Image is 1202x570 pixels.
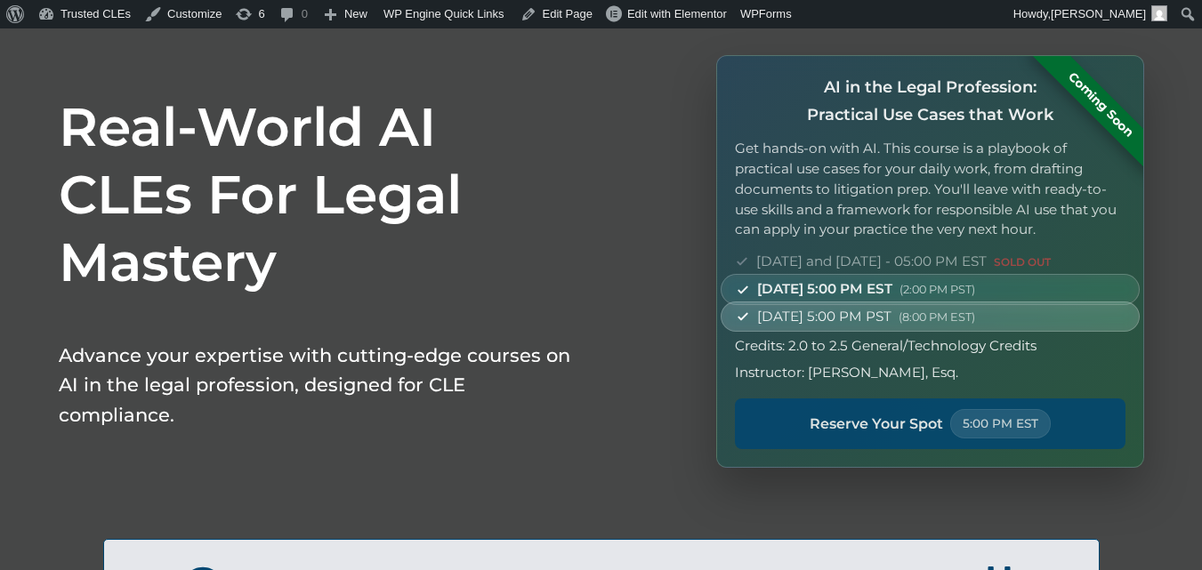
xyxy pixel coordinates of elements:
[735,139,1125,240] p: Get hands-on with AI. This course is a playbook of practical use cases for your daily work, from ...
[950,409,1051,438] span: 5:00 PM EST
[756,251,1051,272] span: [DATE] and [DATE] - 05:00 PM EST
[59,341,575,430] p: Advance your expertise with cutting-edge courses on AI in the legal profession, designed for CLE ...
[59,93,575,296] h1: Real-World AI CLEs For Legal Mastery
[1030,35,1170,174] div: Coming Soon
[994,255,1051,269] span: SOLD OUT
[735,362,958,383] span: Instructor: [PERSON_NAME], Esq.
[757,278,975,300] span: [DATE] 5:00 PM EST
[735,335,1037,357] span: Credits: 2.0 to 2.5 General/Technology Credits
[627,7,727,20] span: Edit with Elementor
[735,74,1125,128] h4: AI in the Legal Profession: Practical Use Cases that Work
[735,398,1125,449] a: Reserve Your Spot 5:00 PM EST
[810,413,943,436] span: Reserve Your Spot
[757,306,975,327] span: [DATE] 5:00 PM PST
[899,283,975,296] span: (2:00 PM PST)
[1051,7,1146,20] span: [PERSON_NAME]
[899,310,975,324] span: (8:00 PM EST)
